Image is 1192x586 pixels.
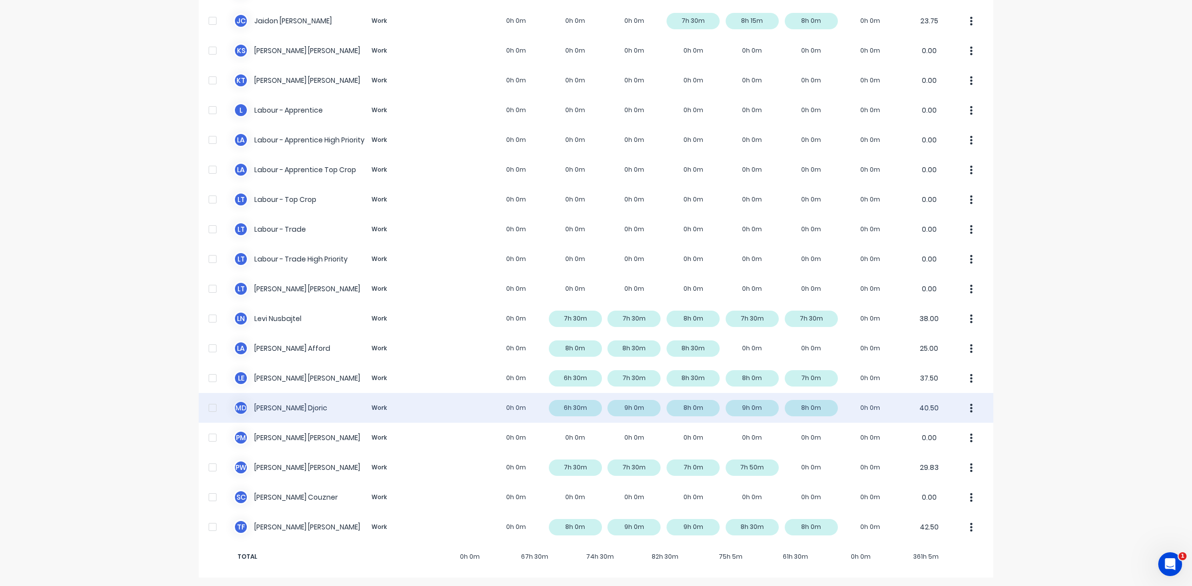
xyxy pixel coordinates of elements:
[437,552,502,561] span: 0h 0m
[763,552,828,561] span: 61h 30m
[1179,552,1187,560] span: 1
[828,552,894,561] span: 0h 0m
[633,552,698,561] span: 82h 30m
[698,552,763,561] span: 75h 5m
[568,552,633,561] span: 74h 30m
[233,552,368,561] span: TOTAL
[1158,552,1182,576] iframe: Intercom live chat
[894,552,959,561] span: 361h 5m
[502,552,567,561] span: 67h 30m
